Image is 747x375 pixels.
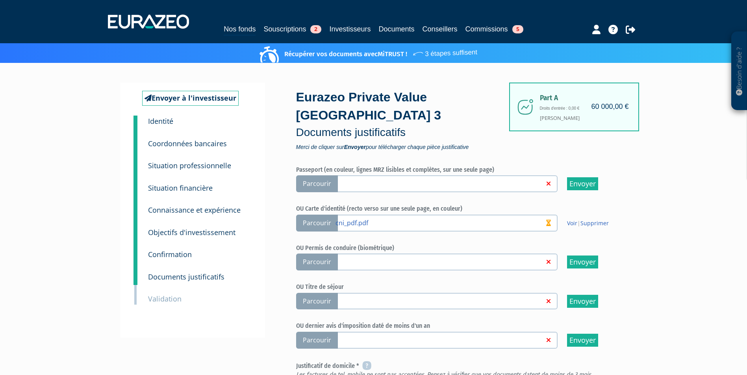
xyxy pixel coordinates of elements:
a: 1 [133,116,137,131]
h6: OU Titre de séjour [296,283,623,290]
a: Documents [379,24,415,35]
a: 5 [133,194,137,218]
div: Eurazeo Private Value [GEOGRAPHIC_DATA] 3 [296,88,513,149]
h6: OU Carte d'identité (recto verso sur une seule page, en couleur) [296,205,623,212]
a: MiTRUST ! [378,50,407,58]
span: Parcourir [296,215,338,232]
a: Commissions5 [465,24,523,35]
h6: Passeport (en couleur, lignes MRZ lisibles et complètes, sur une seule page) [296,166,623,173]
a: 4 [133,172,137,196]
a: 6 [133,216,137,241]
a: Voir [567,219,577,227]
span: 5 [512,25,523,33]
span: Parcourir [296,254,338,270]
input: Envoyer [567,334,598,347]
small: Documents justificatifs [148,272,224,281]
h6: OU dernier avis d'imposition daté de moins d'un an [296,322,623,329]
a: 7 [133,238,137,263]
small: Connaissance et expérience [148,205,241,215]
img: 1732889491-logotype_eurazeo_blanc_rvb.png [108,15,189,29]
a: Nos fonds [224,24,256,36]
p: Besoin d'aide ? [735,36,744,107]
input: Envoyer [567,295,598,308]
small: Situation financière [148,183,213,193]
small: Situation professionnelle [148,161,231,170]
small: Confirmation [148,250,192,259]
span: Parcourir [296,293,338,310]
span: 3 étapes suffisent [412,43,477,59]
a: Investisseurs [329,24,371,35]
p: Documents justificatifs [296,125,513,140]
strong: Envoyer [344,144,366,150]
small: Coordonnées bancaires [148,139,227,148]
span: | [567,219,609,227]
a: cni_pdf.pdf [336,219,545,226]
a: 8 [133,261,137,285]
a: Conseillers [423,24,458,35]
input: Envoyer [567,177,598,190]
a: Envoyer à l'investisseur [142,91,239,106]
a: 2 [133,127,137,152]
a: 3 [133,149,137,174]
span: Merci de cliquer sur pour télécharger chaque pièce justificative [296,144,513,150]
span: Parcourir [296,175,338,192]
a: Supprimer [580,219,609,227]
span: 2 [310,25,321,33]
span: Parcourir [296,332,338,349]
input: Envoyer [567,256,598,268]
a: Souscriptions2 [263,24,321,35]
small: Objectifs d'investissement [148,228,235,237]
p: Récupérer vos documents avec [261,45,477,59]
h6: OU Permis de conduire (biométrique) [296,244,623,252]
small: Identité [148,116,173,126]
small: Validation [148,294,182,303]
